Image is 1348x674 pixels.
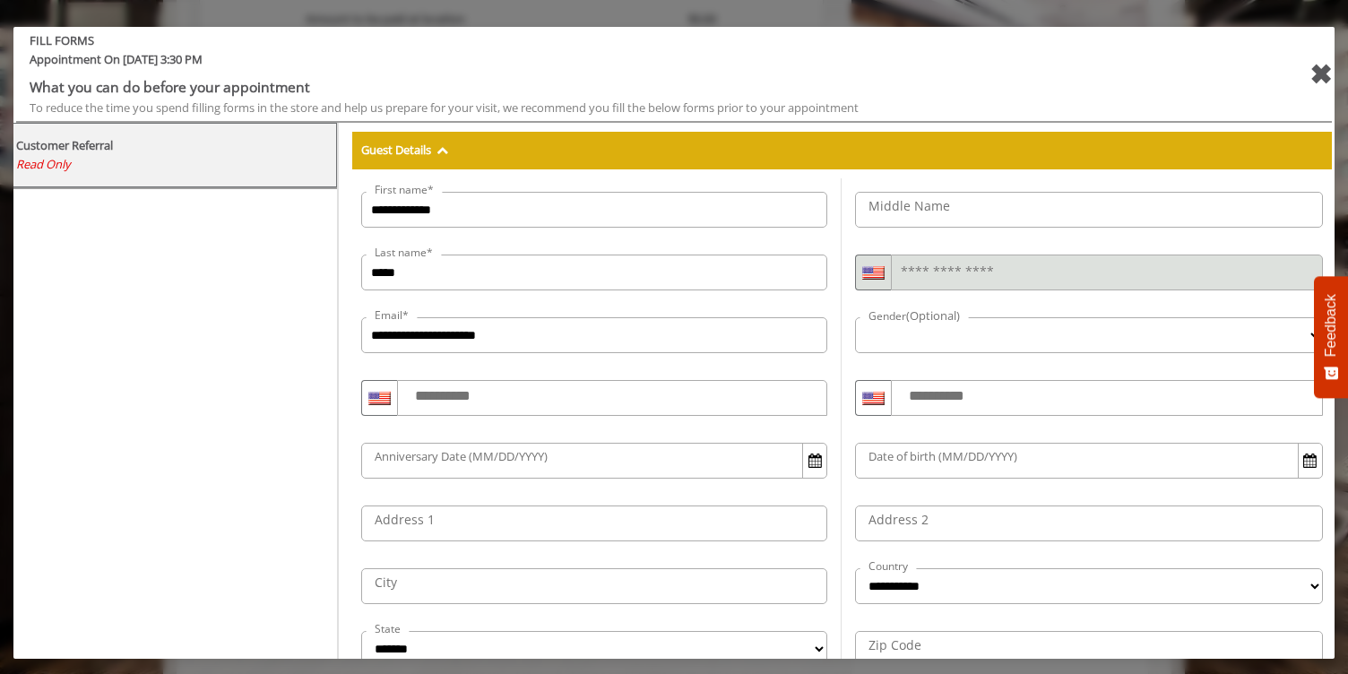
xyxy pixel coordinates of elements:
[860,447,1026,466] label: Date of birth (MM/DD/YYYY)
[361,505,828,541] input: Address1
[361,142,431,158] b: Guest Details
[860,510,938,530] label: Address 2
[16,50,1220,76] span: Appointment On [DATE] 3:30 PM
[366,510,444,530] label: Address 1
[860,307,969,325] label: Gender
[366,307,418,324] label: Email*
[803,449,826,474] button: Open Calendar
[16,156,71,172] span: Read Only
[860,635,930,655] label: Zip Code
[366,244,442,261] label: Last name*
[855,380,891,416] div: Country
[855,505,1323,541] input: Address2
[906,307,960,324] span: (Optional)
[361,317,828,353] input: Email
[1314,276,1348,398] button: Feedback - Show survey
[855,631,1323,667] input: ZipCode
[366,447,557,466] label: Anniversary Date (MM/DD/YYYY)
[855,192,1323,228] input: Middle Name
[361,380,397,416] div: Country
[1309,53,1332,96] div: close forms
[1323,294,1339,357] span: Feedback
[30,99,1206,117] div: To reduce the time you spend filling forms in the store and help us prepare for your visit, we re...
[855,443,1323,479] input: DOB
[16,31,1220,50] b: FILL FORMS
[436,142,448,158] span: Hide
[30,77,310,97] b: What you can do before your appointment
[361,443,828,479] input: Anniversary Date
[352,132,1332,169] div: Guest Details Hide
[366,620,410,637] label: State
[361,255,828,290] input: Last name
[361,192,828,228] input: First name
[366,573,406,592] label: City
[361,568,828,604] input: City
[1299,449,1322,474] button: Open Calendar
[366,181,443,198] label: First name*
[855,317,1323,353] select: Gender
[860,196,959,216] label: Middle Name
[860,557,917,575] label: Country
[855,255,891,290] div: Country
[16,137,113,153] b: Customer Referral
